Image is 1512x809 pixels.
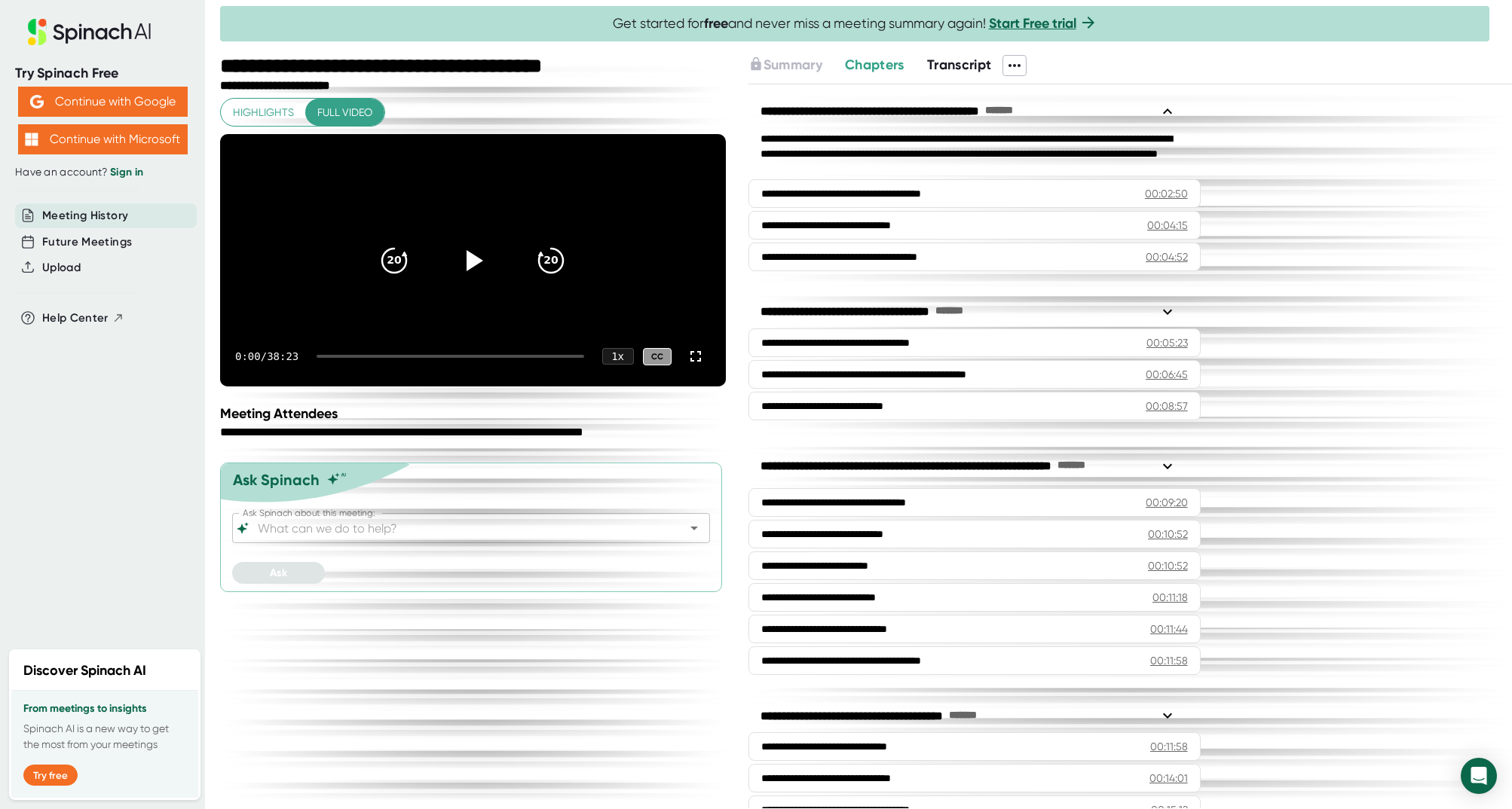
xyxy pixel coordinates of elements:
div: 00:04:52 [1146,249,1188,264]
div: Open Intercom Messenger [1461,758,1497,794]
button: Highlights [221,99,306,127]
span: Chapters [845,56,904,73]
button: Continue with Microsoft [18,124,188,154]
div: Meeting Attendees [220,405,730,422]
button: Future Meetings [42,234,132,251]
div: 00:11:58 [1150,739,1188,754]
button: Ask [232,562,325,584]
p: Spinach AI is a new way to get the most from your meetings [23,721,186,753]
div: 00:10:52 [1148,527,1188,542]
div: 00:05:23 [1146,335,1188,350]
div: Have an account? [15,166,190,179]
b: free [704,15,728,32]
div: 1 x [602,348,634,365]
div: 00:11:58 [1150,653,1188,668]
div: 00:14:01 [1149,771,1188,786]
span: Transcript [927,56,992,73]
input: What can we do to help? [255,517,661,539]
button: Transcript [927,55,992,75]
a: Start Free trial [989,15,1076,32]
span: Full video [317,103,372,122]
button: Open [684,517,705,539]
button: Meeting History [42,207,128,224]
h3: From meetings to insights [23,703,186,715]
a: Sign in [110,166,143,179]
button: Full video [305,99,384,127]
span: Help Center [42,310,109,327]
h2: Discover Spinach AI [23,661,146,681]
div: CC [643,348,672,365]
div: Try Spinach Free [15,65,190,82]
div: 00:04:15 [1147,218,1188,233]
div: Ask Spinach [233,471,320,489]
button: Help Center [42,310,124,327]
span: Summary [764,56,822,73]
button: Continue with Google [18,87,188,117]
img: Aehbyd4JwY73AAAAAElFTkSuQmCC [30,95,44,108]
span: Ask [270,566,287,579]
span: Get started for and never miss a meeting summary again! [613,15,1097,32]
button: Chapters [845,55,904,75]
div: 00:11:18 [1152,590,1188,605]
div: 00:11:44 [1150,621,1188,637]
button: Upload [42,259,81,276]
div: 00:09:20 [1146,495,1188,510]
button: Try free [23,765,78,786]
div: Upgrade to access [748,55,845,76]
button: Summary [748,55,822,75]
div: 00:10:52 [1148,558,1188,573]
span: Highlights [233,103,294,122]
div: 0:00 / 38:23 [235,350,298,362]
div: 00:06:45 [1146,367,1188,382]
div: 00:02:50 [1145,186,1188,201]
div: 00:08:57 [1146,398,1188,414]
